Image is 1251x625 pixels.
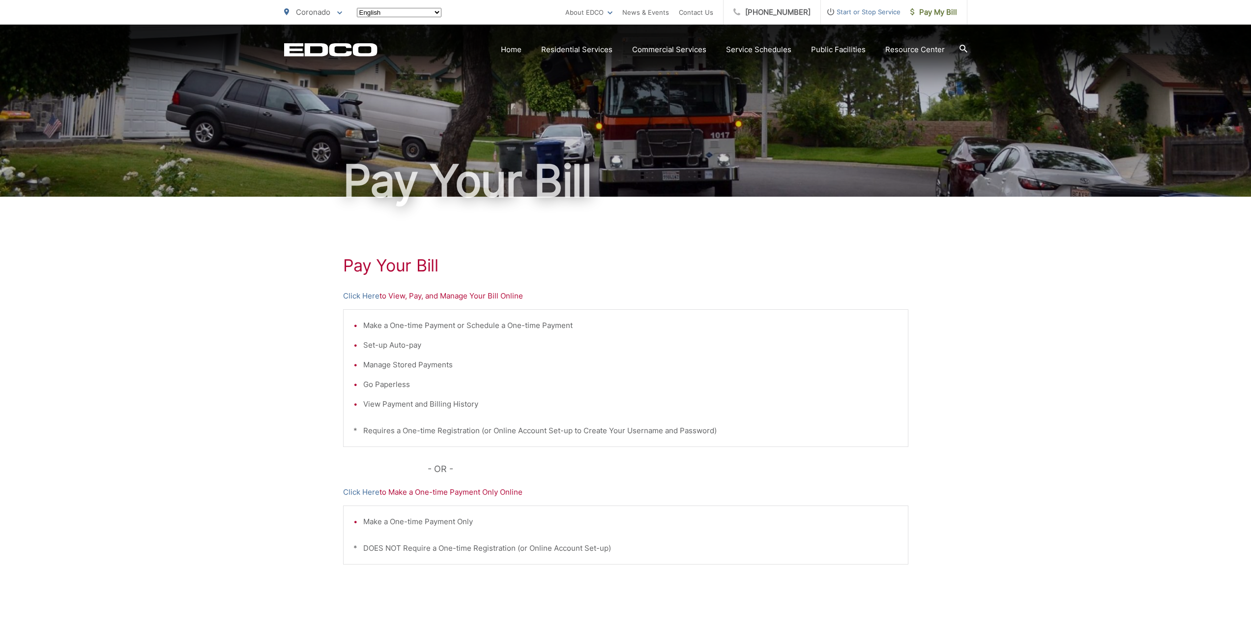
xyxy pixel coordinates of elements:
[541,44,612,56] a: Residential Services
[353,542,898,554] p: * DOES NOT Require a One-time Registration (or Online Account Set-up)
[343,290,379,302] a: Click Here
[296,7,330,17] span: Coronado
[679,6,713,18] a: Contact Us
[343,256,908,275] h1: Pay Your Bill
[363,339,898,351] li: Set-up Auto-pay
[910,6,957,18] span: Pay My Bill
[885,44,945,56] a: Resource Center
[565,6,612,18] a: About EDCO
[363,359,898,371] li: Manage Stored Payments
[632,44,706,56] a: Commercial Services
[363,379,898,390] li: Go Paperless
[343,290,908,302] p: to View, Pay, and Manage Your Bill Online
[811,44,866,56] a: Public Facilities
[284,43,378,57] a: EDCD logo. Return to the homepage.
[622,6,669,18] a: News & Events
[284,156,967,206] h1: Pay Your Bill
[428,462,908,476] p: - OR -
[501,44,522,56] a: Home
[353,425,898,437] p: * Requires a One-time Registration (or Online Account Set-up to Create Your Username and Password)
[363,516,898,528] li: Make a One-time Payment Only
[363,398,898,410] li: View Payment and Billing History
[357,8,441,17] select: Select a language
[363,320,898,331] li: Make a One-time Payment or Schedule a One-time Payment
[343,486,379,498] a: Click Here
[343,486,908,498] p: to Make a One-time Payment Only Online
[726,44,791,56] a: Service Schedules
